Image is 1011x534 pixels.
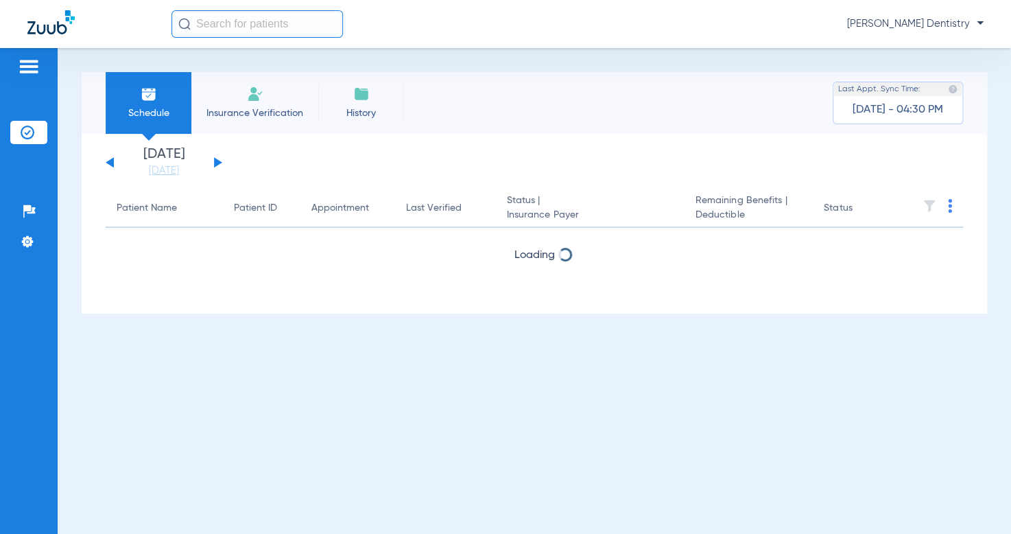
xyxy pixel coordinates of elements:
[123,164,205,178] a: [DATE]
[311,201,384,216] div: Appointment
[329,106,394,120] span: History
[171,10,343,38] input: Search for patients
[942,468,1011,534] iframe: Chat Widget
[202,106,308,120] span: Insurance Verification
[117,201,177,216] div: Patient Name
[506,208,673,222] span: Insurance Payer
[514,250,555,261] span: Loading
[123,148,205,178] li: [DATE]
[353,86,370,102] img: History
[948,84,958,94] img: last sync help info
[233,201,276,216] div: Patient ID
[18,58,40,75] img: hamburger-icon
[948,199,952,213] img: group-dot-blue.svg
[406,201,485,216] div: Last Verified
[813,189,905,228] th: Status
[247,86,263,102] img: Manual Insurance Verification
[27,10,75,34] img: Zuub Logo
[684,189,813,228] th: Remaining Benefits |
[178,18,191,30] img: Search Icon
[406,201,462,216] div: Last Verified
[141,86,157,102] img: Schedule
[853,103,943,117] span: [DATE] - 04:30 PM
[117,201,211,216] div: Patient Name
[923,199,936,213] img: filter.svg
[495,189,684,228] th: Status |
[847,17,984,31] span: [PERSON_NAME] Dentistry
[116,106,181,120] span: Schedule
[311,201,369,216] div: Appointment
[838,82,920,96] span: Last Appt. Sync Time:
[695,208,802,222] span: Deductible
[233,201,289,216] div: Patient ID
